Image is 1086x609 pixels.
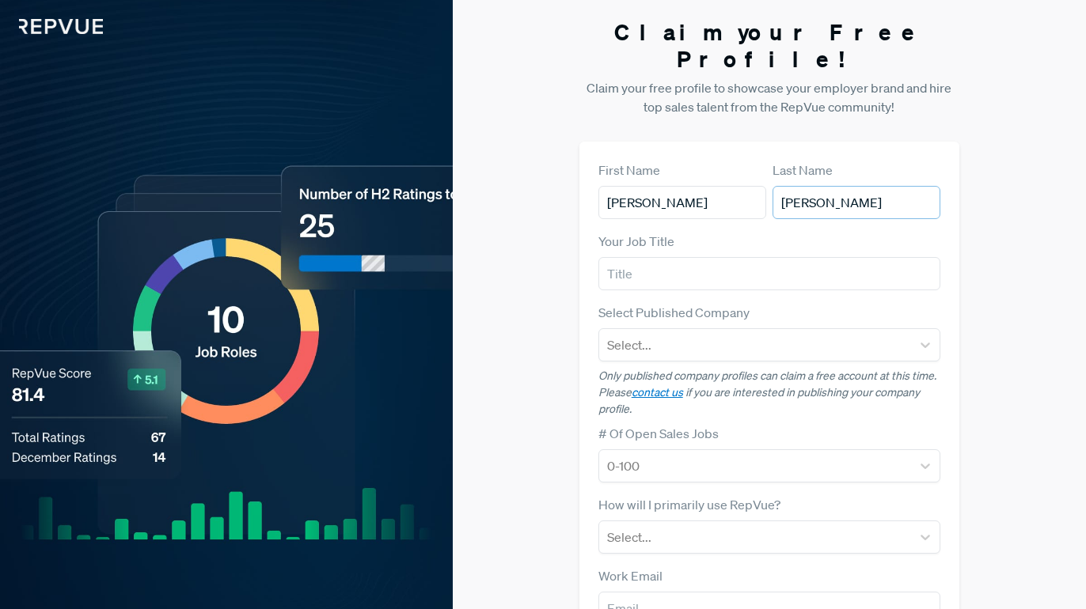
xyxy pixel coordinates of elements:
[598,303,750,322] label: Select Published Company
[598,424,719,443] label: # Of Open Sales Jobs
[773,161,833,180] label: Last Name
[598,257,940,290] input: Title
[598,495,780,514] label: How will I primarily use RepVue?
[598,186,766,219] input: First Name
[632,385,683,399] a: contact us
[579,78,959,116] p: Claim your free profile to showcase your employer brand and hire top sales talent from the RepVue...
[773,186,940,219] input: Last Name
[598,566,663,585] label: Work Email
[579,19,959,72] h3: Claim your Free Profile!
[598,368,940,418] p: Only published company profiles can claim a free account at this time. Please if you are interest...
[598,232,674,251] label: Your Job Title
[598,161,660,180] label: First Name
